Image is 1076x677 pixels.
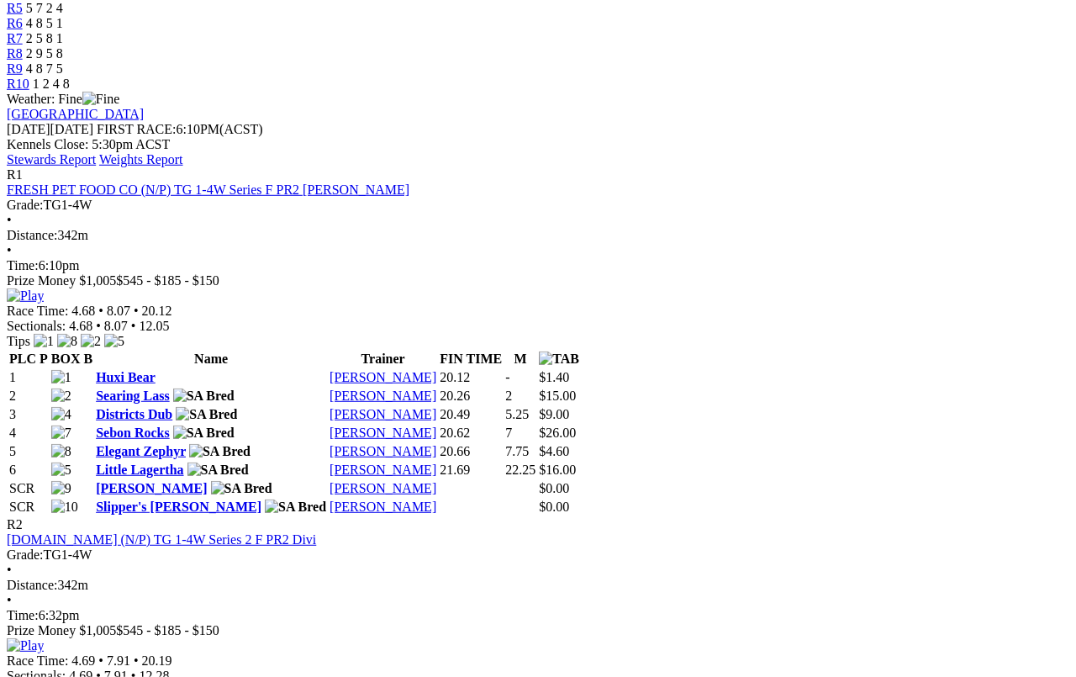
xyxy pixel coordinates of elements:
[7,578,57,592] span: Distance:
[96,481,207,495] a: [PERSON_NAME]
[8,369,49,386] td: 1
[51,481,71,496] img: 9
[539,444,569,458] span: $4.60
[26,31,63,45] span: 2 5 8 1
[83,352,92,366] span: B
[7,31,23,45] span: R7
[7,16,23,30] span: R6
[505,426,512,440] text: 7
[81,334,101,349] img: 2
[26,16,63,30] span: 4 8 5 1
[57,334,77,349] img: 8
[439,388,503,405] td: 20.26
[505,463,535,477] text: 22.25
[539,481,569,495] span: $0.00
[7,167,23,182] span: R1
[330,481,436,495] a: [PERSON_NAME]
[96,319,101,333] span: •
[7,77,29,91] a: R10
[34,334,54,349] img: 1
[96,370,156,384] a: Huxi Bear
[142,304,172,318] span: 20.12
[439,351,503,368] th: FIN TIME
[439,369,503,386] td: 20.12
[7,258,39,272] span: Time:
[134,304,139,318] span: •
[51,370,71,385] img: 1
[131,319,136,333] span: •
[539,407,569,421] span: $9.00
[7,198,1069,213] div: TG1-4W
[51,407,71,422] img: 4
[211,481,272,496] img: SA Bred
[504,351,536,368] th: M
[7,608,39,622] span: Time:
[189,444,251,459] img: SA Bred
[26,1,63,15] span: 5 7 2 4
[7,638,44,653] img: Play
[176,407,237,422] img: SA Bred
[265,500,326,515] img: SA Bred
[7,273,1069,288] div: Prize Money $1,005
[539,463,576,477] span: $16.00
[7,122,50,136] span: [DATE]
[7,1,23,15] span: R5
[51,389,71,404] img: 2
[7,547,1069,563] div: TG1-4W
[98,653,103,668] span: •
[116,623,219,637] span: $545 - $185 - $150
[439,462,503,479] td: 21.69
[439,443,503,460] td: 20.66
[96,389,170,403] a: Searing Lass
[7,608,1069,623] div: 6:32pm
[96,426,170,440] a: Sebon Rocks
[116,273,219,288] span: $545 - $185 - $150
[7,152,96,167] a: Stewards Report
[7,92,119,106] span: Weather: Fine
[71,653,95,668] span: 4.69
[104,334,124,349] img: 5
[7,563,12,577] span: •
[7,547,44,562] span: Grade:
[51,426,71,441] img: 7
[33,77,70,91] span: 1 2 4 8
[98,304,103,318] span: •
[134,653,139,668] span: •
[173,389,235,404] img: SA Bred
[9,352,36,366] span: PLC
[330,389,436,403] a: [PERSON_NAME]
[7,593,12,607] span: •
[96,444,186,458] a: Elegant Zephyr
[7,578,1069,593] div: 342m
[99,152,183,167] a: Weights Report
[173,426,235,441] img: SA Bred
[8,388,49,405] td: 2
[96,407,172,421] a: Districts Dub
[26,46,63,61] span: 2 9 5 8
[505,370,509,384] text: -
[51,463,71,478] img: 5
[97,122,263,136] span: 6:10PM(ACST)
[7,304,68,318] span: Race Time:
[7,46,23,61] span: R8
[330,463,436,477] a: [PERSON_NAME]
[7,334,30,348] span: Tips
[330,407,436,421] a: [PERSON_NAME]
[69,319,92,333] span: 4.68
[8,462,49,479] td: 6
[439,406,503,423] td: 20.49
[539,389,576,403] span: $15.00
[96,500,261,514] a: Slipper's [PERSON_NAME]
[539,426,576,440] span: $26.00
[7,198,44,212] span: Grade:
[107,304,130,318] span: 8.07
[7,228,57,242] span: Distance:
[40,352,48,366] span: P
[187,463,249,478] img: SA Bred
[107,653,130,668] span: 7.91
[51,444,71,459] img: 8
[95,351,327,368] th: Name
[82,92,119,107] img: Fine
[539,370,569,384] span: $1.40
